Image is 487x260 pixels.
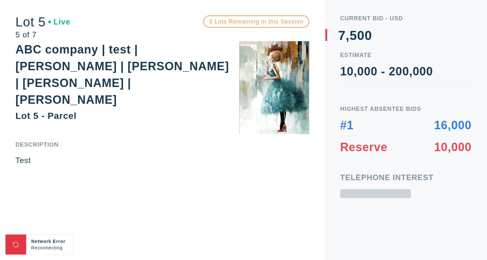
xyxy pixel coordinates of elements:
[340,174,472,181] div: Telephone Interest
[48,18,70,26] div: Live
[340,52,472,58] div: Estimate
[338,29,346,42] div: 7
[365,29,372,42] div: 0
[15,142,309,148] div: Description
[340,106,472,112] div: Highest Absentee Bids
[357,29,365,42] div: 0
[15,111,77,121] div: Lot 5 - Parcel
[31,245,67,251] div: Reconnecting
[15,31,70,39] div: 5 of 7
[203,15,309,28] div: 3 Lots Remaining in this Session
[15,155,309,166] p: Test
[434,141,472,153] div: 10,000
[340,66,472,77] div: 10,000 - 200,000
[340,141,387,153] div: Reserve
[340,15,472,21] div: Current Bid - USD
[434,120,472,131] div: 16,000
[340,120,354,131] div: #1
[349,29,357,42] div: 5
[15,43,229,106] div: ABC company | test | [PERSON_NAME] | [PERSON_NAME] | [PERSON_NAME] | [PERSON_NAME]
[31,238,67,245] div: Network Error
[15,15,70,28] div: Lot 5
[346,29,349,158] div: ,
